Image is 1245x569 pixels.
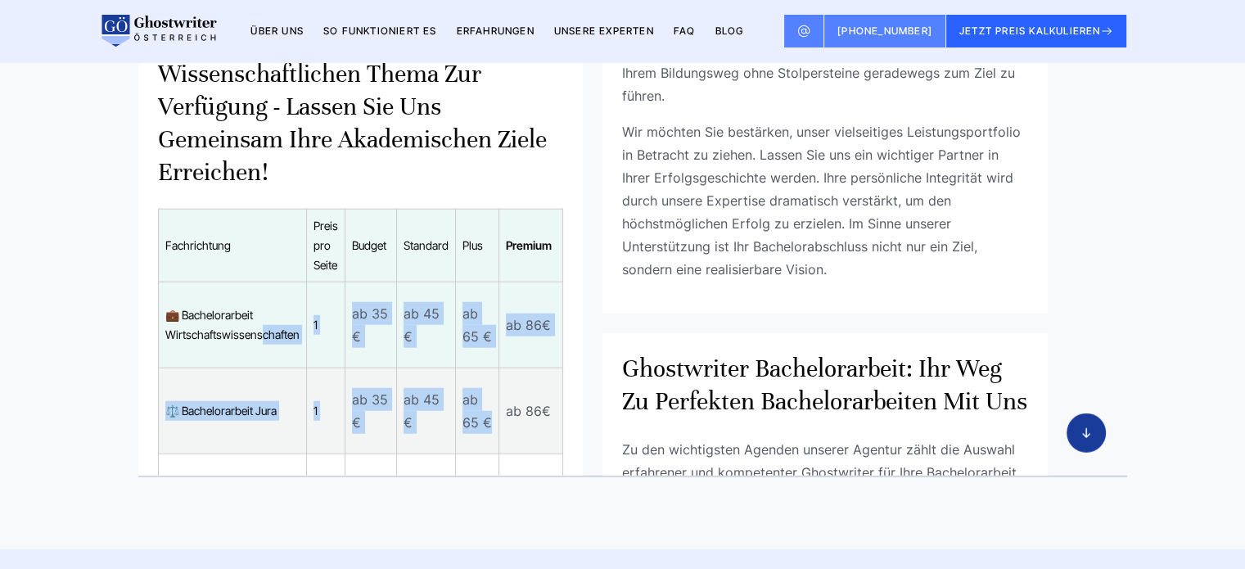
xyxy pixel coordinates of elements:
[506,238,552,252] strong: Premium
[457,25,535,37] a: Erfahrungen
[306,454,345,540] td: 1
[456,209,499,282] th: Plus
[622,353,1028,418] h3: Ghostwriter Bachelorarbeit: Ihr Weg zu perfekten Bachelorarbeiten mit uns
[352,388,390,434] p: ab 35 €
[554,25,654,37] a: Unsere Experten
[674,25,696,37] a: FAQ
[158,454,306,540] td: 💻 Bachelorarbeit Informatik
[345,209,396,282] th: Budget
[462,388,492,434] p: ab 65 €
[158,25,564,189] h3: Wir stehen Ihnen bei jedem wissenschaftlichen Thema zur Verfügung - lassen Sie uns gemeinsam Ihre...
[306,209,345,282] th: Preis pro Seite
[158,209,306,282] th: Fachrichtung
[462,474,492,520] p: ab 65 €
[462,302,492,348] p: ab 65 €
[946,15,1127,47] button: JETZT PREIS KALKULIEREN
[506,314,556,336] p: ab 86€
[396,209,455,282] th: Standard
[352,302,390,348] p: ab 35 €
[404,388,449,434] p: ab 45 €
[306,368,345,454] td: 1
[622,120,1028,281] p: Wir möchten Sie bestärken, unser vielseitiges Leistungsportfolio in Betracht zu ziehen. Lassen Si...
[404,474,449,520] p: ab 45 €
[323,25,437,37] a: So funktioniert es
[797,25,810,38] img: Email
[824,15,946,47] a: [PHONE_NUMBER]
[250,25,304,37] a: Über uns
[306,282,345,368] td: 1
[715,25,743,37] a: BLOG
[158,282,306,368] td: 💼 Bachelorarbeit Wirtschaftswissenschaften
[352,474,390,520] p: ab 35 €
[404,302,449,348] p: ab 45 €
[99,15,217,47] img: logo wirschreiben
[837,25,932,37] span: [PHONE_NUMBER]
[158,368,306,454] td: ⚖️ Bachelorarbeit Jura
[506,400,556,422] p: ab 86€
